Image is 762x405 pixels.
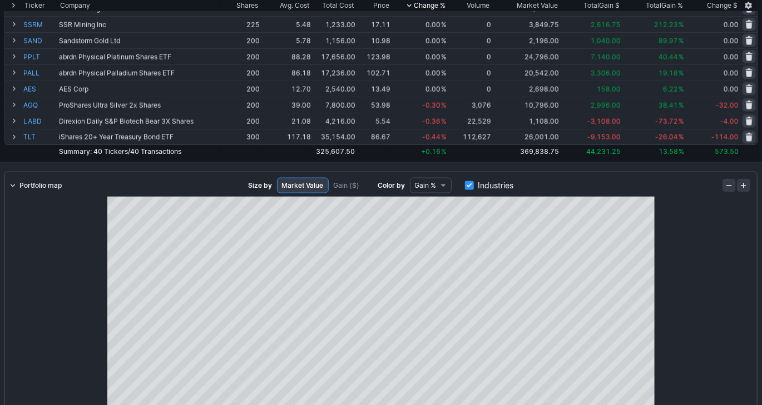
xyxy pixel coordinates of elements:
[261,16,312,32] td: 5.48
[679,117,684,126] span: %
[679,147,684,156] span: %
[312,16,357,32] td: 1,233.00
[441,37,447,45] span: %
[586,147,621,156] span: 44,231.25
[492,145,561,158] td: 369,838.75
[23,97,57,113] a: AGQ
[261,48,312,64] td: 88.28
[128,147,130,156] span: /
[261,81,312,97] td: 12.70
[448,113,492,129] td: 22,529
[679,85,684,93] span: %
[415,180,437,191] span: Gain %
[425,53,441,61] span: 0.00
[277,178,329,193] a: Market Value
[492,81,561,97] td: 2,698.00
[19,180,62,191] span: Portfolio map
[312,129,357,145] td: 35,154.00
[724,53,739,61] span: 0.00
[329,178,365,193] a: Gain ($)
[448,81,492,97] td: 0
[679,133,684,141] span: %
[422,117,441,126] span: -0.36
[312,48,357,64] td: 17,656.00
[221,129,261,145] td: 300
[23,113,57,129] a: LABD
[655,133,678,141] span: -26.04
[465,178,514,193] label: Industries
[59,37,220,45] div: Sandstorm Gold Ltd
[357,16,392,32] td: 17.11
[261,129,312,145] td: 117.18
[492,97,561,113] td: 10,796.00
[441,53,447,61] span: %
[448,64,492,81] td: 0
[23,33,57,48] a: SAND
[441,147,447,156] span: %
[441,69,447,77] span: %
[221,64,261,81] td: 200
[249,180,273,191] span: Size by
[59,69,220,77] div: abrdn Physical Palladium Shares ETF
[357,81,392,97] td: 13.49
[23,129,57,144] a: TLT
[659,37,678,45] span: 89.97
[492,32,561,48] td: 2,196.00
[357,64,392,81] td: 102.71
[334,180,360,191] span: Gain ($)
[448,97,492,113] td: 3,076
[221,16,261,32] td: 225
[261,97,312,113] td: 39.00
[492,113,561,129] td: 1,108.00
[59,53,220,61] div: abrdn Physical Platinum Shares ETF
[659,147,678,156] span: 13.58
[441,21,447,29] span: %
[221,113,261,129] td: 200
[724,69,739,77] span: 0.00
[659,101,678,109] span: 38.41
[221,81,261,97] td: 200
[679,37,684,45] span: %
[357,32,392,48] td: 10.98
[591,21,621,29] span: 2,616.75
[441,85,447,93] span: %
[425,85,441,93] span: 0.00
[724,37,739,45] span: 0.00
[679,69,684,77] span: %
[492,64,561,81] td: 20,542.00
[312,81,357,97] td: 2,540.00
[59,133,220,141] div: iShares 20+ Year Treasury Bond ETF
[357,113,392,129] td: 5.54
[59,147,181,156] span: Summary:
[591,69,621,77] span: 3,306.00
[492,129,561,145] td: 26,001.00
[422,101,441,109] span: -0.30
[312,113,357,129] td: 4,216.00
[591,37,621,45] span: 1,040.00
[591,53,621,61] span: 7,140.00
[261,64,312,81] td: 86.18
[421,147,441,156] span: +0.16
[448,16,492,32] td: 0
[130,147,181,156] span: Transactions
[492,48,561,64] td: 24,796.00
[425,21,441,29] span: 0.00
[587,117,621,126] span: -3,108.00
[410,178,452,193] button: Data type
[711,133,739,141] span: -114.00
[492,16,561,32] td: 3,849.75
[716,101,739,109] span: -32.00
[282,180,324,191] span: Market Value
[59,85,220,93] div: AES Corp
[221,97,261,113] td: 200
[441,117,447,126] span: %
[5,178,66,193] a: Portfolio map
[357,129,392,145] td: 86.67
[679,53,684,61] span: %
[425,37,441,45] span: 0.00
[93,147,128,156] span: Tickers
[23,17,57,32] a: SSRM
[448,48,492,64] td: 0
[724,85,739,93] span: 0.00
[130,147,139,156] span: 40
